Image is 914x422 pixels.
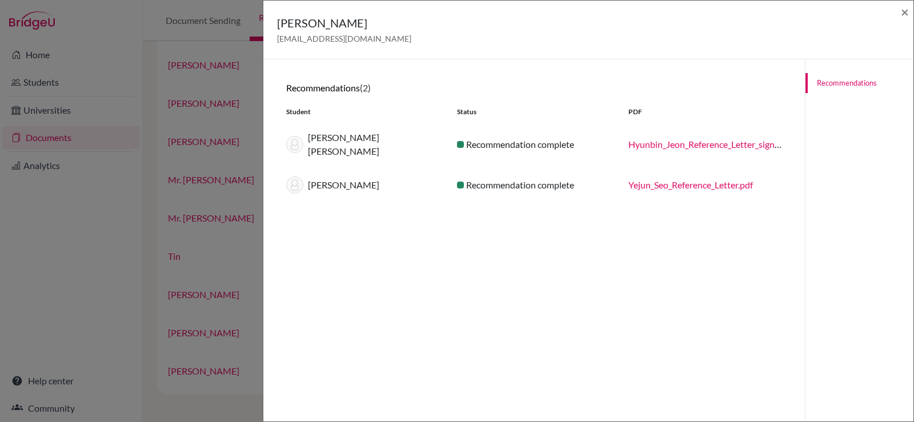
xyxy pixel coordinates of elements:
[278,107,448,117] div: Student
[286,82,782,93] h6: Recommendations
[286,176,303,194] img: thumb_default-9baad8e6c595f6d87dbccf3bc005204999cb094ff98a76d4c88bb8097aa52fd3.png
[278,131,448,158] div: [PERSON_NAME] [PERSON_NAME]
[360,82,371,93] span: (2)
[448,107,619,117] div: Status
[805,73,913,93] a: Recommendations
[277,14,411,31] h5: [PERSON_NAME]
[901,3,909,20] span: ×
[628,139,821,150] a: Hyunbin_Jeon_Reference_Letter_signed_copy.pdf
[277,34,411,43] span: [EMAIL_ADDRESS][DOMAIN_NAME]
[286,136,303,153] img: thumb_default-9baad8e6c595f6d87dbccf3bc005204999cb094ff98a76d4c88bb8097aa52fd3.png
[278,176,448,194] div: [PERSON_NAME]
[901,5,909,19] button: Close
[628,179,753,190] a: Yejun_Seo_Reference_Letter.pdf
[448,178,619,192] div: Recommendation complete
[620,107,791,117] div: PDF
[448,138,619,151] div: Recommendation complete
